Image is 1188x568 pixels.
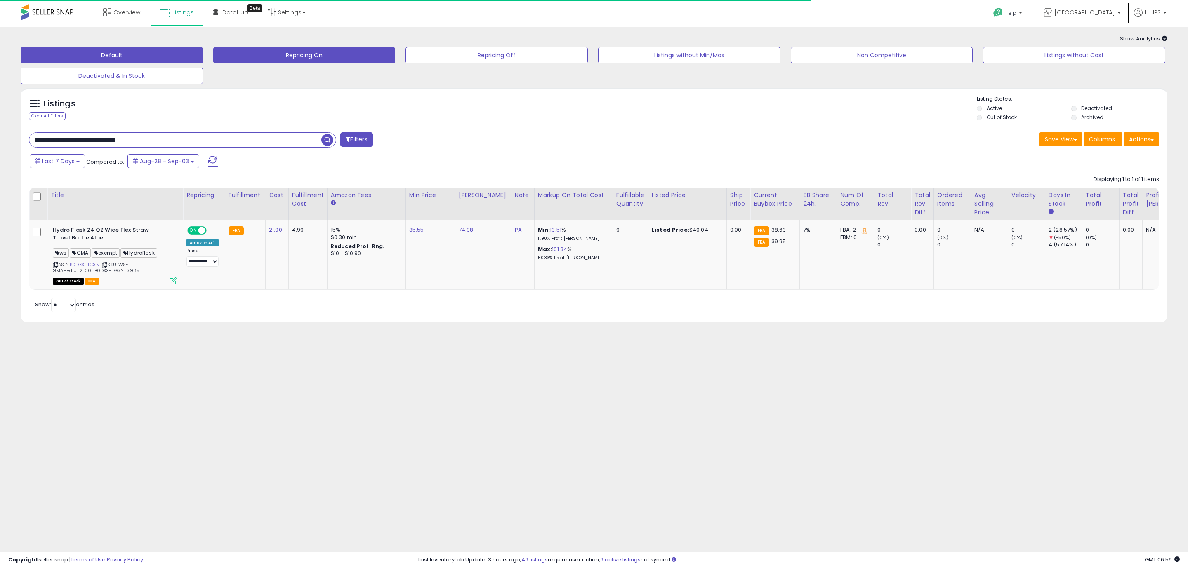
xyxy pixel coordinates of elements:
small: (0%) [937,234,949,241]
button: Actions [1124,132,1159,146]
a: B0DXXHTG3N [70,261,99,268]
div: Fulfillable Quantity [616,191,645,208]
div: % [538,246,606,261]
label: Archived [1081,114,1103,121]
label: Out of Stock [987,114,1017,121]
button: Non Competitive [791,47,973,63]
div: ASIN: [53,226,177,284]
span: ON [188,227,198,234]
div: Total Profit [1086,191,1116,208]
i: Get Help [993,7,1003,18]
div: Fulfillment Cost [292,191,324,208]
div: Listed Price [652,191,723,200]
div: 0.00 [1123,226,1136,234]
button: Last 7 Days [30,154,85,168]
div: 0.00 [730,226,744,234]
div: Preset: [186,248,219,267]
span: All listings that are currently out of stock and unavailable for purchase on Amazon [53,278,84,285]
div: $10 - $10.90 [331,250,399,257]
div: Avg Selling Price [974,191,1004,217]
label: Deactivated [1081,105,1112,112]
span: [GEOGRAPHIC_DATA] [1054,8,1115,16]
h5: Listings [44,98,75,110]
span: Hydroflask [120,248,157,258]
p: 11.90% Profit [PERSON_NAME] [538,236,606,242]
small: FBA [754,238,769,247]
span: OFF [205,227,219,234]
a: 74.98 [459,226,474,234]
b: Max: [538,245,552,253]
b: Reduced Prof. Rng. [331,243,385,250]
small: FBA [754,226,769,235]
button: Listings without Min/Max [598,47,780,63]
span: ws [53,248,69,258]
small: Days In Stock. [1049,208,1054,216]
button: Aug-28 - Sep-03 [127,154,199,168]
div: 4.99 [292,226,321,234]
a: 21.00 [269,226,282,234]
div: Repricing [186,191,222,200]
button: Default [21,47,203,63]
p: 50.33% Profit [PERSON_NAME] [538,255,606,261]
div: % [538,226,606,242]
small: Amazon Fees. [331,200,336,207]
span: GMA [70,248,91,258]
span: | SKU: WS-GMAHydro_21.00_B0DXXHTG3N_3965 [53,261,139,274]
button: Repricing Off [405,47,588,63]
div: BB Share 24h. [803,191,833,208]
div: Note [515,191,531,200]
small: (0%) [1011,234,1023,241]
div: Num of Comp. [840,191,870,208]
div: 0 [1011,241,1045,249]
div: Cost [269,191,285,200]
button: Deactivated & In Stock [21,68,203,84]
div: Min Price [409,191,452,200]
div: 0 [1086,241,1119,249]
div: Velocity [1011,191,1042,200]
div: Ship Price [730,191,747,208]
small: (-50%) [1054,234,1071,241]
div: 7% [803,226,830,234]
div: Fulfillment [229,191,262,200]
span: Hi JPS [1145,8,1161,16]
span: Aug-28 - Sep-03 [140,157,189,165]
div: 0 [937,226,971,234]
button: Filters [340,132,372,147]
span: 39.95 [771,237,786,245]
span: Columns [1089,135,1115,143]
span: 38.63 [771,226,786,234]
span: FBA [85,278,99,285]
small: FBA [229,226,244,235]
button: Repricing On [213,47,396,63]
b: Hydro Flask 24 OZ Wide Flex Straw Travel Bottle Aloe [53,226,153,244]
div: Total Rev. [877,191,907,208]
div: FBM: 0 [840,234,867,241]
div: 0 [877,241,911,249]
div: 2 (28.57%) [1049,226,1082,234]
div: $40.04 [652,226,720,234]
div: Clear All Filters [29,112,66,120]
b: Min: [538,226,550,234]
div: Displaying 1 to 1 of 1 items [1094,176,1159,183]
a: 35.55 [409,226,424,234]
div: Total Profit Diff. [1123,191,1139,217]
div: N/A [974,226,1002,234]
label: Active [987,105,1002,112]
div: 0 [877,226,911,234]
small: (0%) [877,234,889,241]
div: 0 [1011,226,1045,234]
div: [PERSON_NAME] [459,191,508,200]
div: $0.30 min [331,234,399,241]
div: Current Buybox Price [754,191,796,208]
div: 0.00 [915,226,927,234]
span: DataHub [222,8,248,16]
div: Amazon Fees [331,191,402,200]
div: 9 [616,226,642,234]
button: Listings without Cost [983,47,1165,63]
a: PA [515,226,522,234]
span: Last 7 Days [42,157,75,165]
small: (0%) [1086,234,1097,241]
a: Help [987,1,1030,27]
div: 0 [1086,226,1119,234]
p: Listing States: [977,95,1168,103]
